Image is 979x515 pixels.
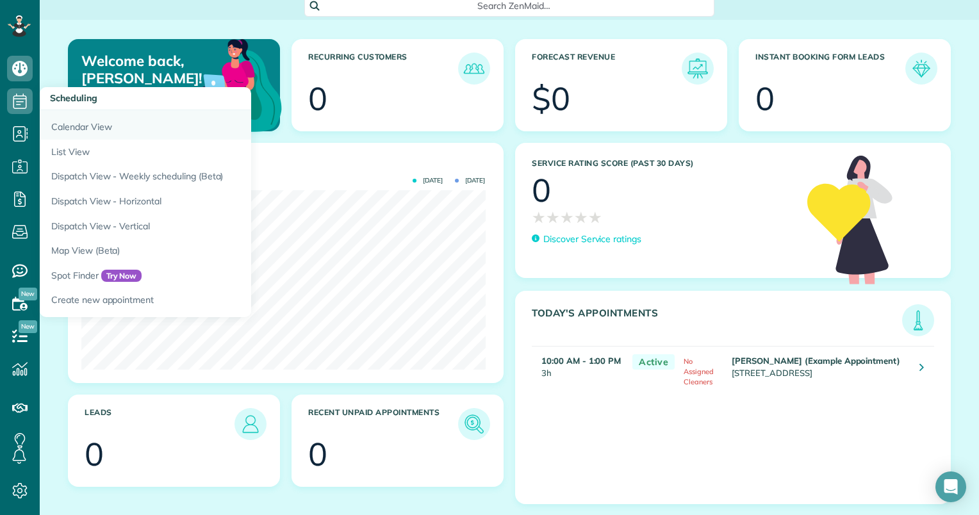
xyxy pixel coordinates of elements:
[532,346,626,392] td: 3h
[532,159,794,168] h3: Service Rating score (past 30 days)
[40,263,360,288] a: Spot FinderTry Now
[308,408,458,440] h3: Recent unpaid appointments
[85,408,234,440] h3: Leads
[40,140,360,165] a: List View
[40,238,360,263] a: Map View (Beta)
[40,214,360,239] a: Dispatch View - Vertical
[19,288,37,300] span: New
[461,56,487,81] img: icon_recurring_customers-cf858462ba22bcd05b5a5880d41d6543d210077de5bb9ebc9590e49fd87d84ed.png
[413,177,443,184] span: [DATE]
[532,233,641,246] a: Discover Service ratings
[238,411,263,437] img: icon_leads-1bed01f49abd5b7fead27621c3d59655bb73ed531f8eeb49469d10e621d6b896.png
[81,53,211,86] p: Welcome back, [PERSON_NAME]!
[541,356,621,366] strong: 10:00 AM - 1:00 PM
[532,83,570,115] div: $0
[588,206,602,229] span: ★
[755,83,775,115] div: 0
[160,24,284,149] img: dashboard_welcome-42a62b7d889689a78055ac9021e634bf52bae3f8056760290aed330b23ab8690.png
[685,56,711,81] img: icon_forecast_revenue-8c13a41c7ed35a8dcfafea3cbb826a0462acb37728057bba2d056411b612bbbe.png
[532,307,902,336] h3: Today's Appointments
[543,233,641,246] p: Discover Service ratings
[40,189,360,214] a: Dispatch View - Horizontal
[455,177,485,184] span: [DATE]
[461,411,487,437] img: icon_unpaid_appointments-47b8ce3997adf2238b356f14209ab4cced10bd1f174958f3ca8f1d0dd7fffeee.png
[732,356,900,366] strong: [PERSON_NAME] (Example Appointment)
[40,288,360,317] a: Create new appointment
[905,307,931,333] img: icon_todays_appointments-901f7ab196bb0bea1936b74009e4eb5ffbc2d2711fa7634e0d609ed5ef32b18b.png
[546,206,560,229] span: ★
[532,206,546,229] span: ★
[19,320,37,333] span: New
[532,174,551,206] div: 0
[935,471,966,502] div: Open Intercom Messenger
[728,346,910,392] td: [STREET_ADDRESS]
[532,53,682,85] h3: Forecast Revenue
[755,53,905,85] h3: Instant Booking Form Leads
[40,110,360,140] a: Calendar View
[40,164,360,189] a: Dispatch View - Weekly scheduling (Beta)
[632,354,675,370] span: Active
[308,53,458,85] h3: Recurring Customers
[85,159,490,171] h3: Actual Revenue this month
[85,438,104,470] div: 0
[308,438,327,470] div: 0
[308,83,327,115] div: 0
[50,92,97,104] span: Scheduling
[684,357,714,386] span: No Assigned Cleaners
[574,206,588,229] span: ★
[101,270,142,282] span: Try Now
[909,56,934,81] img: icon_form_leads-04211a6a04a5b2264e4ee56bc0799ec3eb69b7e499cbb523a139df1d13a81ae0.png
[560,206,574,229] span: ★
